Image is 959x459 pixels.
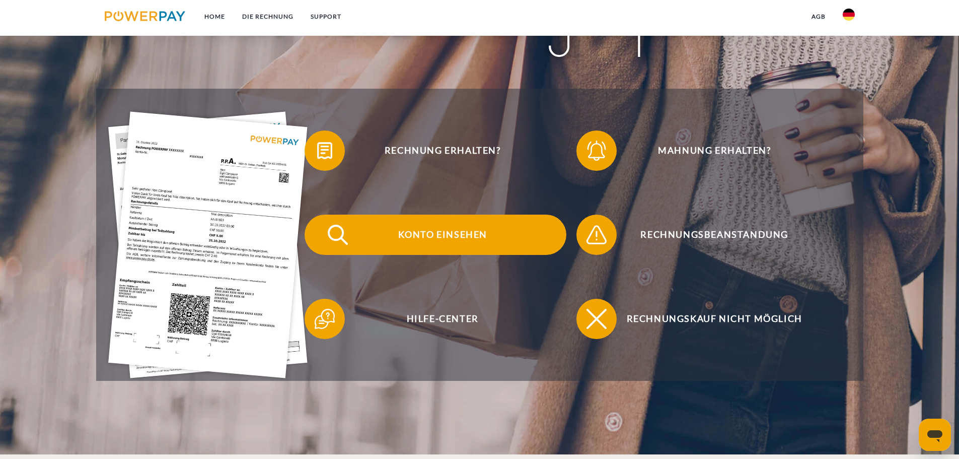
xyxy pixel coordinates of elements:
button: Konto einsehen [305,215,566,255]
button: Hilfe-Center [305,299,566,339]
img: qb_search.svg [325,222,350,247]
span: Rechnung erhalten? [319,130,566,171]
img: qb_bell.svg [584,138,609,163]
span: Rechnungsbeanstandung [591,215,838,255]
button: Rechnungsbeanstandung [576,215,838,255]
img: qb_bill.svg [312,138,337,163]
img: qb_help.svg [312,306,337,332]
button: Rechnung erhalten? [305,130,566,171]
span: Konto einsehen [319,215,566,255]
a: Home [196,8,234,26]
a: SUPPORT [302,8,350,26]
span: Hilfe-Center [319,299,566,339]
button: Rechnungskauf nicht möglich [576,299,838,339]
img: qb_warning.svg [584,222,609,247]
a: agb [803,8,834,26]
img: single_invoice_powerpay_de.jpg [108,112,308,378]
a: DIE RECHNUNG [234,8,302,26]
img: de [843,9,855,21]
button: Mahnung erhalten? [576,130,838,171]
img: qb_close.svg [584,306,609,332]
span: Rechnungskauf nicht möglich [591,299,838,339]
img: logo-powerpay.svg [105,11,186,21]
span: Mahnung erhalten? [591,130,838,171]
iframe: Schaltfläche zum Öffnen des Messaging-Fensters [919,419,951,451]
